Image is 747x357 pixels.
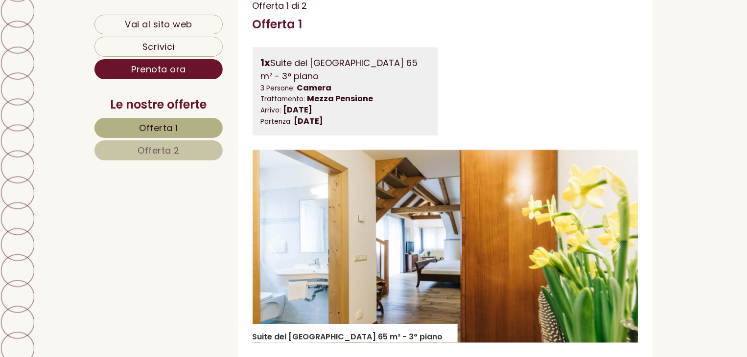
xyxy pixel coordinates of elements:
[334,255,386,275] button: Invia
[15,30,161,38] div: Hotel Tenz
[253,150,638,343] img: image
[253,324,458,343] div: Suite del [GEOGRAPHIC_DATA] 65 m² - 3° piano
[261,56,430,82] div: Suite del [GEOGRAPHIC_DATA] 65 m² - 3° piano
[253,16,303,33] div: Offerta 1
[94,37,223,57] a: Scrivici
[139,122,178,134] span: Offerta 1
[261,56,271,69] b: 1x
[174,7,212,23] div: [DATE]
[94,96,223,113] div: Le nostre offerte
[270,234,280,259] button: Previous
[261,117,292,126] small: Partenza:
[138,144,180,156] span: Offerta 2
[294,115,324,127] b: [DATE]
[283,104,313,115] b: [DATE]
[15,49,161,56] small: 12:13
[94,59,223,79] a: Prenota ora
[261,84,295,93] small: 3 Persone:
[261,106,281,115] small: Arrivo:
[307,93,373,104] b: Mezza Pensione
[94,15,223,34] a: Vai al sito web
[261,94,305,104] small: Trattamento:
[610,234,621,259] button: Next
[7,28,166,58] div: Buon giorno, come possiamo aiutarla?
[297,82,332,93] b: Camera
